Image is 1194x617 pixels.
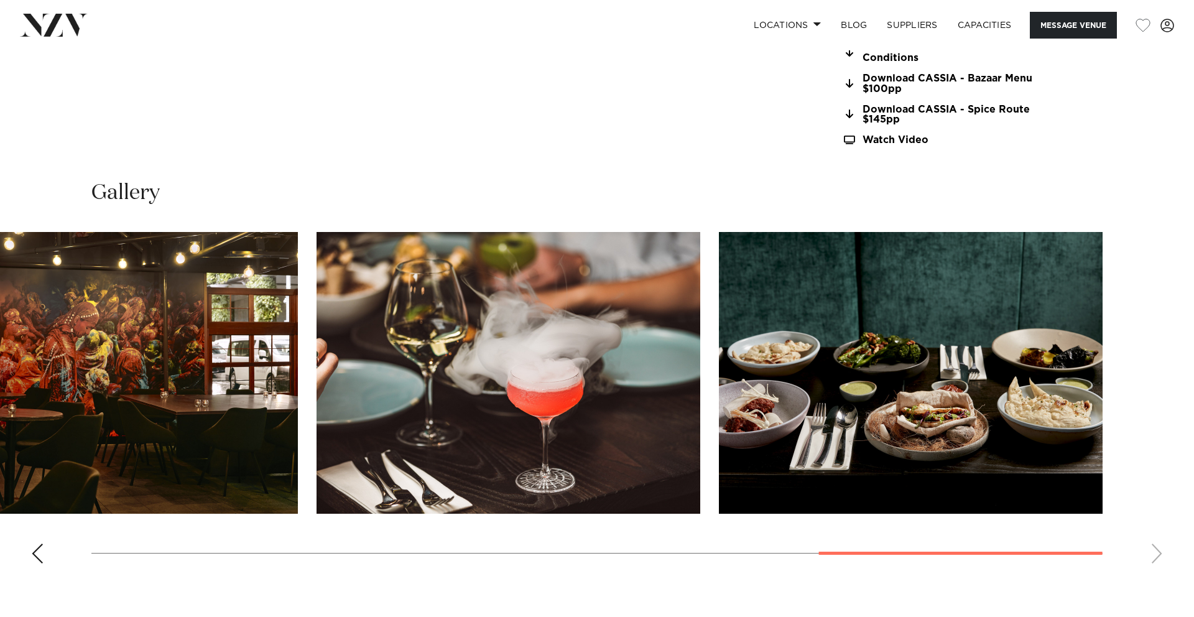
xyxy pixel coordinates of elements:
[948,12,1022,39] a: Capacities
[877,12,947,39] a: SUPPLIERS
[317,232,700,514] swiper-slide: 8 / 9
[1030,12,1117,39] button: Message Venue
[20,14,88,36] img: nzv-logo.png
[719,232,1103,514] swiper-slide: 9 / 9
[744,12,831,39] a: Locations
[317,232,700,514] img: Cocktail at Cassia
[842,73,1045,95] a: Download CASSIA - Bazaar Menu $100pp
[842,42,1045,63] a: Download Cassia Terms & Conditions
[719,232,1103,514] img: Fine dining at Cassia
[831,12,877,39] a: BLOG
[842,135,1045,146] a: Watch Video
[842,104,1045,126] a: Download CASSIA - Spice Route $145pp
[91,179,160,207] h2: Gallery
